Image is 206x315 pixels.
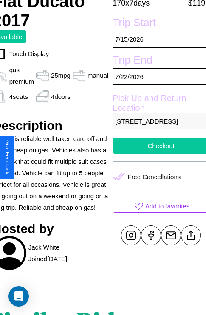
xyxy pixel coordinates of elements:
[4,140,10,174] div: Give Feedback
[71,69,87,82] img: gas
[87,70,108,81] p: manual
[28,253,67,264] p: Joined [DATE]
[9,64,34,87] p: gas premium
[127,171,181,183] p: Free Cancellations
[5,48,49,59] p: Touch Display
[145,200,189,212] p: Add to favorites
[8,286,29,307] div: Open Intercom Messenger
[34,69,51,82] img: gas
[51,91,71,102] p: 4 doors
[34,90,51,103] img: gas
[9,91,28,102] p: 4 seats
[51,70,71,81] p: 25 mpg
[28,242,59,253] p: Jack White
